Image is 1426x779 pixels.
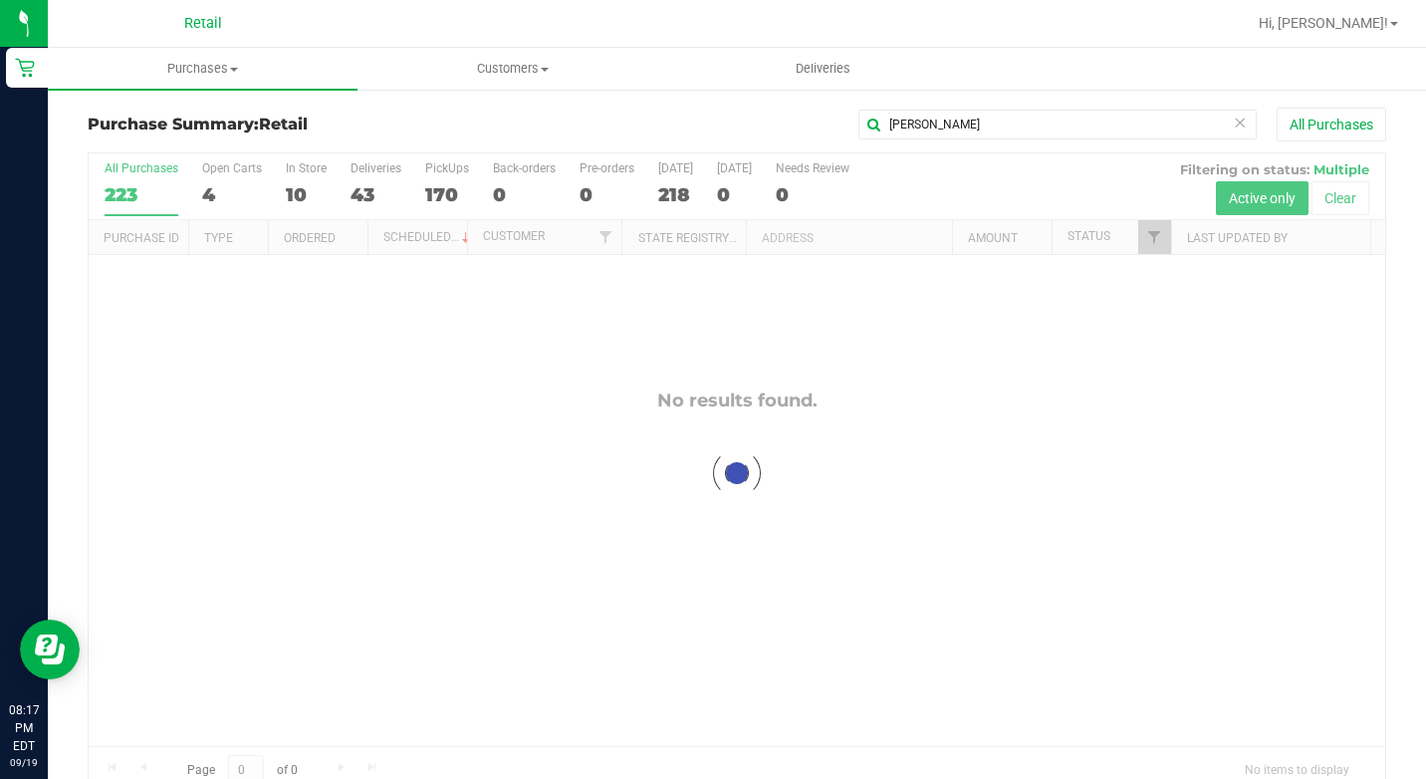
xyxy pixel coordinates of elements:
span: Deliveries [769,60,877,78]
span: Clear [1233,110,1247,135]
button: All Purchases [1277,108,1386,141]
span: Hi, [PERSON_NAME]! [1259,15,1388,31]
a: Customers [357,48,667,90]
input: Search Purchase ID, Original ID, State Registry ID or Customer Name... [858,110,1257,139]
a: Purchases [48,48,357,90]
a: Deliveries [668,48,978,90]
span: Retail [184,15,222,32]
p: 09/19 [9,755,39,770]
iframe: Resource center [20,620,80,679]
p: 08:17 PM EDT [9,701,39,755]
span: Retail [259,115,308,133]
h3: Purchase Summary: [88,116,521,133]
span: Purchases [48,60,357,78]
inline-svg: Retail [15,58,35,78]
span: Customers [358,60,666,78]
